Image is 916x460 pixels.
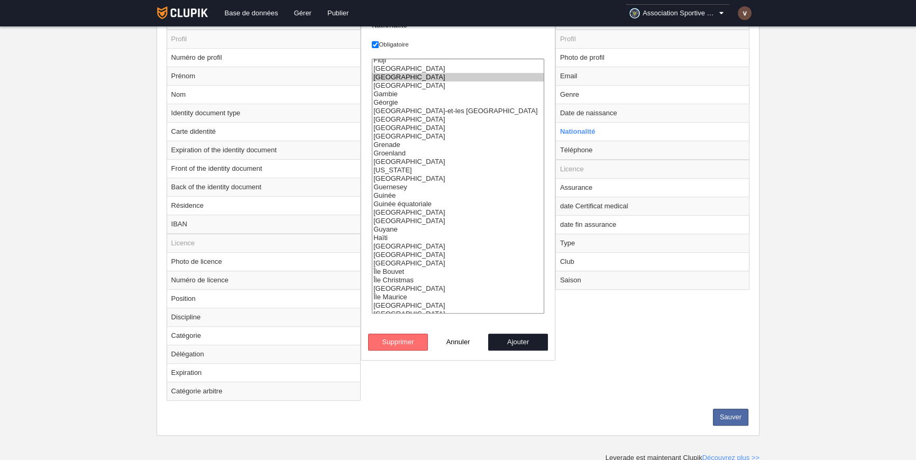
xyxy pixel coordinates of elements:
td: Front of the identity document [167,159,361,178]
td: date fin assurance [556,215,749,234]
td: Profil [167,30,361,49]
option: Fidji [372,56,544,65]
td: Expiration [167,363,361,382]
td: Photo de profil [556,48,749,67]
img: c2l6ZT0zMHgzMCZmcz05JnRleHQ9ViZiZz02ZDRjNDE%3D.png [738,6,752,20]
td: Type [556,234,749,252]
td: Résidence [167,196,361,215]
img: Clupik [157,6,208,19]
option: Guyane [372,225,544,234]
td: IBAN [167,215,361,234]
td: Carte didentité [167,122,361,141]
td: Photo de licence [167,252,361,271]
option: Guinée [372,191,544,200]
td: Nom [167,85,361,104]
span: Association Sportive VLVS [643,8,717,19]
button: Annuler [428,334,488,351]
option: Géorgie du Sud-et-les Îles Sandwich du Sud [372,107,544,115]
option: Gibraltar [372,124,544,132]
td: Téléphone [556,141,749,160]
option: Guyana [372,217,544,225]
td: Back of the identity document [167,178,361,196]
option: Île de Man [372,284,544,293]
img: OaQD37sQt66q.30x30.jpg [629,8,640,19]
td: Licence [556,160,749,179]
button: Ajouter [488,334,548,351]
option: Île Maurice [372,293,544,301]
option: Île Christmas [372,276,544,284]
strong: Nationalité [372,21,407,29]
option: Finlande [372,65,544,73]
td: Numéro de profil [167,48,361,67]
option: Grenade [372,141,544,149]
td: Position [167,289,361,308]
td: Club [556,252,749,271]
td: Expiration of the identity document [167,141,361,159]
input: Obligatoire [372,41,379,48]
option: Groenland [372,149,544,158]
td: Discipline [167,308,361,326]
option: Guinée-Bissau [372,208,544,217]
td: Identity document type [167,104,361,122]
td: Catégorie arbitre [167,382,361,400]
td: date Certificat medical [556,197,749,215]
option: Géorgie [372,98,544,107]
td: Email [556,67,749,85]
td: Numéro de licence [167,271,361,289]
td: Nationalité [556,122,749,141]
td: Profil [556,30,749,49]
button: Supprimer [368,334,428,351]
option: Guadeloupe [372,158,544,166]
td: Genre [556,85,749,104]
a: Association Sportive VLVS [625,4,730,22]
td: Catégorie [167,326,361,345]
option: France [372,73,544,81]
option: Île Bouvet [372,268,544,276]
option: Îles Caïmans [372,310,544,318]
option: Guernesey [372,183,544,191]
td: Saison [556,271,749,289]
td: Délégation [167,345,361,363]
option: Guinée équatoriale [372,200,544,208]
label: Obligatoire [372,40,544,49]
option: Honduras [372,242,544,251]
td: Date de naissance [556,104,749,122]
option: Hongrie [372,259,544,268]
option: Guam [372,166,544,174]
td: Licence [167,234,361,253]
td: Assurance [556,178,749,197]
option: Guatemala [372,174,544,183]
option: Hong Kong [372,251,544,259]
option: Île Norfolk [372,301,544,310]
option: Ghana [372,115,544,124]
button: Sauver [713,409,748,426]
option: Gambie [372,90,544,98]
option: Gabon [372,81,544,90]
option: Haïti [372,234,544,242]
td: Prénom [167,67,361,85]
option: Grèce [372,132,544,141]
